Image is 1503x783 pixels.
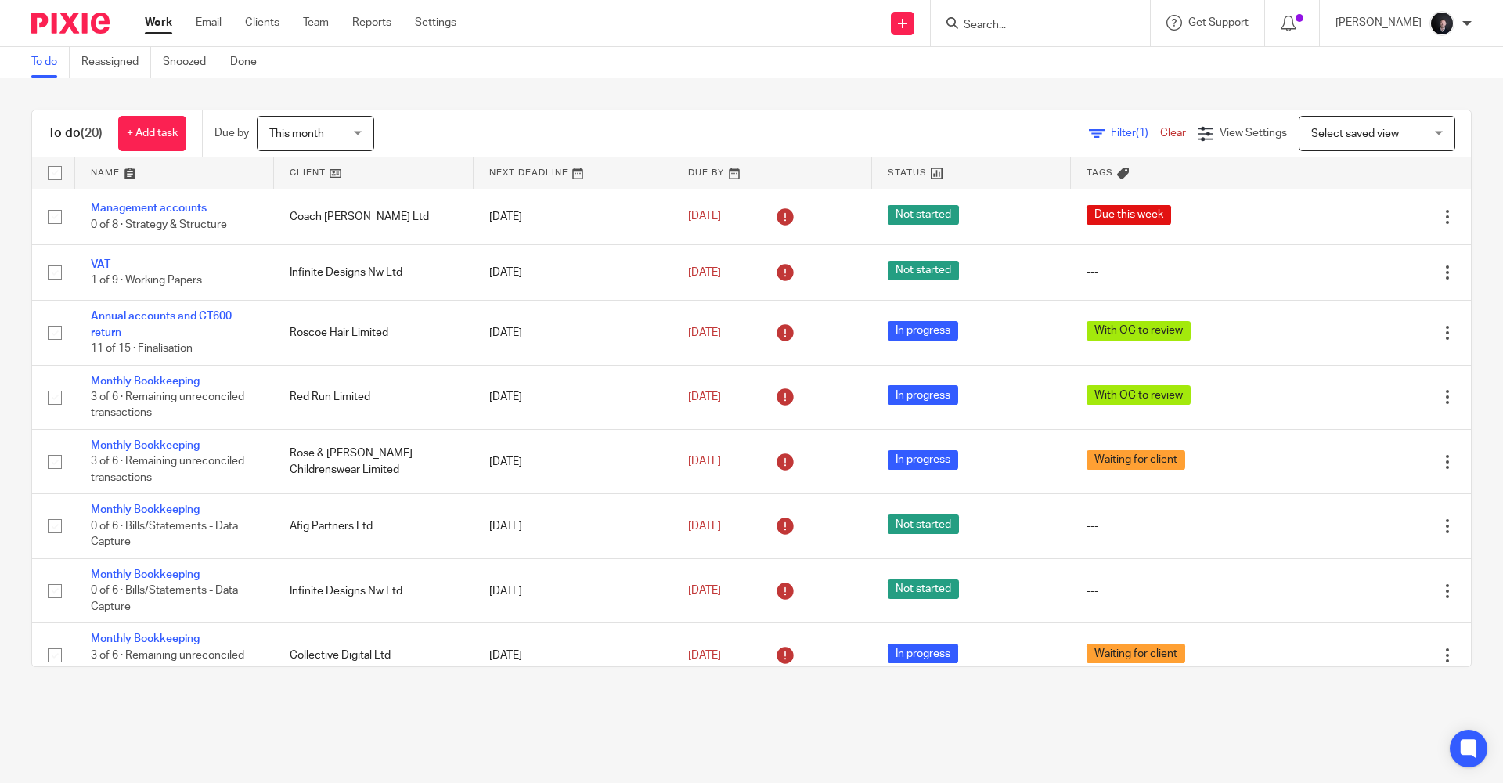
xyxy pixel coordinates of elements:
span: [DATE] [688,456,721,467]
span: [DATE] [688,327,721,338]
td: Roscoe Hair Limited [274,301,473,365]
span: 1 of 9 · Working Papers [91,275,202,286]
span: In progress [888,385,958,405]
a: Snoozed [163,47,218,78]
span: With OC to review [1087,385,1191,405]
span: [DATE] [688,211,721,222]
a: Done [230,47,269,78]
div: --- [1087,518,1256,534]
span: Waiting for client [1087,644,1185,663]
span: Select saved view [1311,128,1399,139]
span: In progress [888,450,958,470]
span: [DATE] [688,650,721,661]
td: [DATE] [474,301,672,365]
a: Monthly Bookkeeping [91,633,200,644]
td: Red Run Limited [274,365,473,429]
input: Search [962,19,1103,33]
td: [DATE] [474,623,672,687]
a: Settings [415,15,456,31]
span: 3 of 6 · Remaining unreconciled transactions [91,391,244,419]
span: This month [269,128,324,139]
a: Monthly Bookkeeping [91,569,200,580]
a: Monthly Bookkeeping [91,376,200,387]
td: Afig Partners Ltd [274,494,473,558]
p: Due by [214,125,249,141]
img: 455A2509.jpg [1429,11,1454,36]
span: Not started [888,205,959,225]
span: [DATE] [688,521,721,532]
span: With OC to review [1087,321,1191,341]
span: 11 of 15 · Finalisation [91,343,193,354]
span: 0 of 8 · Strategy & Structure [91,219,227,230]
span: [DATE] [688,267,721,278]
td: [DATE] [474,494,672,558]
span: Filter [1111,128,1160,139]
a: Clear [1160,128,1186,139]
span: Tags [1087,168,1113,177]
a: Monthly Bookkeeping [91,504,200,515]
span: [DATE] [688,586,721,597]
td: Infinite Designs Nw Ltd [274,244,473,300]
td: [DATE] [474,244,672,300]
a: Clients [245,15,279,31]
div: --- [1087,583,1256,599]
span: In progress [888,321,958,341]
span: 0 of 6 · Bills/Statements - Data Capture [91,521,238,548]
a: Team [303,15,329,31]
a: Management accounts [91,203,207,214]
span: 0 of 6 · Bills/Statements - Data Capture [91,586,238,613]
span: [DATE] [688,391,721,402]
div: --- [1087,265,1256,280]
a: Reports [352,15,391,31]
td: [DATE] [474,365,672,429]
a: Monthly Bookkeeping [91,440,200,451]
h1: To do [48,125,103,142]
a: Annual accounts and CT600 return [91,311,232,337]
a: To do [31,47,70,78]
span: Get Support [1188,17,1249,28]
td: [DATE] [474,430,672,494]
span: (1) [1136,128,1148,139]
td: [DATE] [474,189,672,244]
span: Due this week [1087,205,1171,225]
span: Not started [888,514,959,534]
a: + Add task [118,116,186,151]
span: 3 of 6 · Remaining unreconciled transactions [91,650,244,677]
td: Infinite Designs Nw Ltd [274,558,473,622]
td: Rose & [PERSON_NAME] Childrenswear Limited [274,430,473,494]
a: Email [196,15,222,31]
td: Coach [PERSON_NAME] Ltd [274,189,473,244]
span: Not started [888,261,959,280]
span: View Settings [1220,128,1287,139]
span: Waiting for client [1087,450,1185,470]
span: (20) [81,127,103,139]
img: Pixie [31,13,110,34]
span: 3 of 6 · Remaining unreconciled transactions [91,456,244,484]
span: In progress [888,644,958,663]
td: [DATE] [474,558,672,622]
span: Not started [888,579,959,599]
td: Collective Digital Ltd [274,623,473,687]
a: Reassigned [81,47,151,78]
a: Work [145,15,172,31]
p: [PERSON_NAME] [1335,15,1422,31]
a: VAT [91,259,110,270]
